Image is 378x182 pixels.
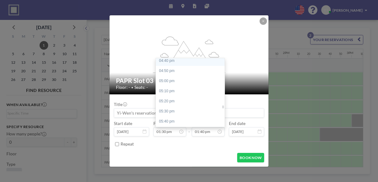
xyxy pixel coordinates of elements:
[156,96,228,106] div: 05:20 pm
[121,141,134,146] label: Repeat
[114,102,127,107] label: Title
[156,76,228,86] div: 05:00 pm
[153,121,164,126] label: From
[156,116,228,127] div: 05:40 pm
[156,56,228,66] div: 04:40 pm
[156,86,228,96] div: 05:10 pm
[188,123,190,134] span: -
[134,85,148,90] span: Seats: -
[229,121,245,126] label: End date
[156,127,228,137] div: 05:50 pm
[114,121,132,126] label: Start date
[237,153,264,162] button: BOOK NOW
[131,85,133,89] span: •
[116,77,263,85] h2: PAPR Slot 03
[156,106,228,116] div: 05:30 pm
[116,85,130,90] span: Floor: -
[156,66,228,76] div: 04:50 pm
[114,108,264,117] input: Yi-Wen's reservation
